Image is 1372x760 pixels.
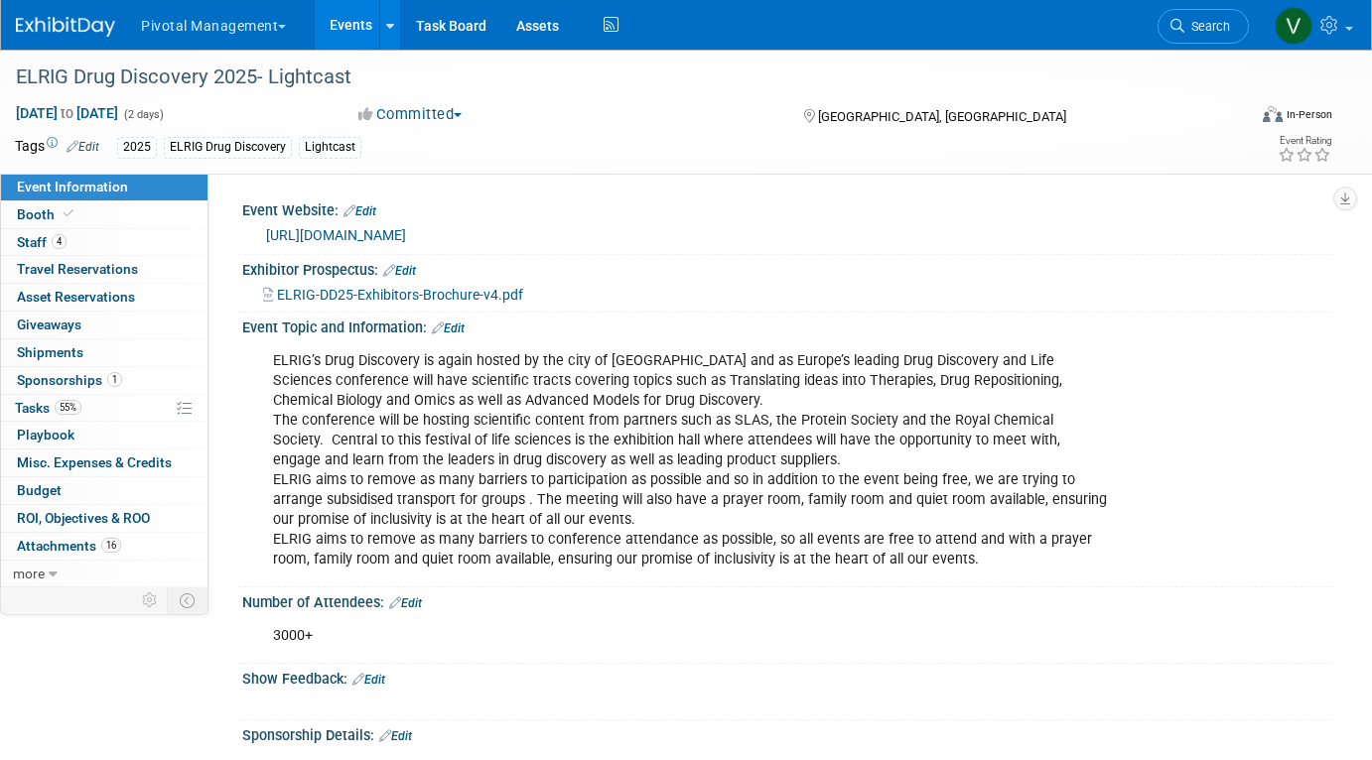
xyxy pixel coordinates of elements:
span: Playbook [17,427,74,443]
div: Event Website: [242,195,1332,221]
span: more [13,566,45,581]
a: Edit [432,321,465,335]
div: Event Topic and Information: [242,313,1332,338]
span: [GEOGRAPHIC_DATA], [GEOGRAPHIC_DATA] [818,109,1066,124]
img: ExhibitDay [16,17,115,37]
span: Asset Reservations [17,289,135,305]
span: Shipments [17,344,83,360]
a: Asset Reservations [1,284,207,311]
a: Event Information [1,174,207,200]
span: 1 [107,372,122,387]
span: Tasks [15,400,81,416]
div: ELRIG’s Drug Discovery is again hosted by the city of [GEOGRAPHIC_DATA] and as Europe’s leading D... [259,341,1121,580]
div: Number of Attendees: [242,587,1332,613]
span: 55% [55,400,81,415]
span: 16 [101,538,121,553]
a: Sponsorships1 [1,367,207,394]
span: Search [1184,19,1230,34]
div: 2025 [117,137,157,158]
div: Exhibitor Prospectus: [242,255,1332,281]
a: Staff4 [1,229,207,256]
a: Search [1158,9,1249,44]
div: Event Format [1138,103,1332,133]
a: Edit [343,204,376,218]
span: Travel Reservations [17,261,138,277]
div: ELRIG Drug Discovery 2025- Lightcast [9,60,1220,95]
span: (2 days) [122,108,164,121]
a: Edit [389,596,422,610]
a: Attachments16 [1,533,207,560]
button: Committed [351,104,470,125]
img: Valerie Weld [1275,7,1312,45]
div: In-Person [1286,107,1332,122]
span: Giveaways [17,317,81,332]
a: [URL][DOMAIN_NAME] [266,227,406,243]
img: Format-Inperson.png [1263,106,1283,122]
span: ROI, Objectives & ROO [17,510,150,526]
a: ROI, Objectives & ROO [1,505,207,532]
span: Misc. Expenses & Credits [17,454,172,470]
a: Tasks55% [1,395,207,422]
div: 3000+ [259,616,1121,656]
a: Shipments [1,339,207,366]
a: Edit [383,264,416,278]
span: Sponsorships [17,372,122,388]
td: Personalize Event Tab Strip [133,587,168,613]
td: Toggle Event Tabs [168,587,208,613]
div: Show Feedback: [242,664,1332,690]
span: Attachments [17,538,121,554]
a: Travel Reservations [1,256,207,283]
a: Edit [67,140,99,154]
div: Sponsorship Details: [242,720,1332,746]
a: Budget [1,477,207,504]
span: ELRIG-DD25-Exhibitors-Brochure-v4.pdf [277,287,523,303]
a: Booth [1,201,207,228]
a: more [1,561,207,587]
a: Edit [352,673,385,687]
span: Staff [17,234,67,250]
a: Playbook [1,422,207,448]
i: Booth reservation complete [64,208,73,219]
div: Event Rating [1278,136,1331,146]
td: Tags [15,136,99,159]
a: Edit [379,729,412,743]
span: 4 [52,234,67,249]
span: Event Information [17,179,128,194]
span: Budget [17,482,62,498]
a: Giveaways [1,312,207,338]
span: [DATE] [DATE] [15,104,119,122]
div: Lightcast [299,137,361,158]
a: Misc. Expenses & Credits [1,449,207,476]
div: ELRIG Drug Discovery [164,137,292,158]
span: Booth [17,206,77,222]
span: to [58,105,76,121]
a: ELRIG-DD25-Exhibitors-Brochure-v4.pdf [263,287,523,303]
